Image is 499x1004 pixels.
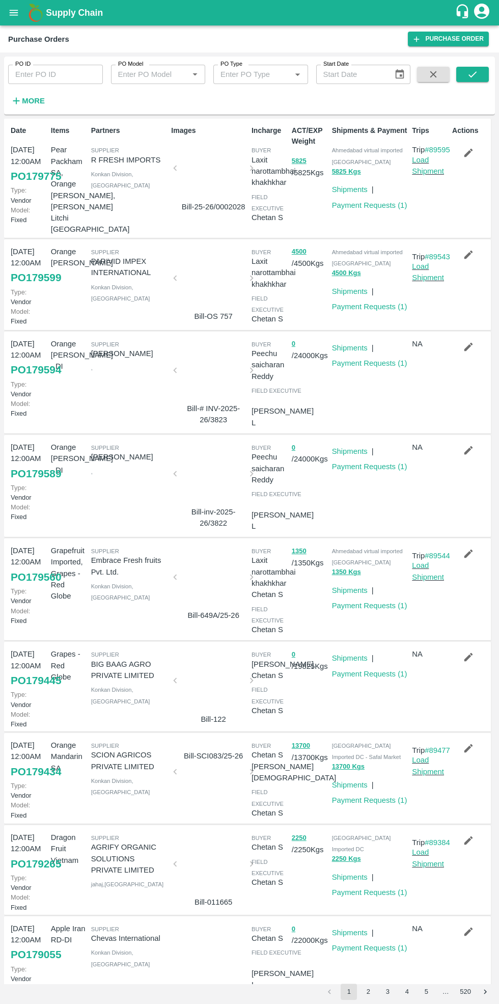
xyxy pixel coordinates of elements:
p: NA [412,923,448,934]
p: Chetan S [252,842,288,853]
a: Shipments [332,654,368,662]
p: / 1350 Kgs [292,545,328,568]
p: [PERSON_NAME][DEMOGRAPHIC_DATA] [252,761,336,784]
div: | [368,442,374,457]
button: Go to next page [477,984,493,1000]
p: Bill-25-26/0002028 [179,201,247,212]
p: [DATE] 12:00AM [11,442,47,465]
p: Chetan S [252,877,288,888]
p: Partners [91,125,168,136]
button: 1350 Kgs [332,566,361,578]
span: Konkan Division , [GEOGRAPHIC_DATA] [91,687,150,704]
p: BIG BAAG AGRO PRIVATE LIMITED [91,659,168,682]
span: buyer [252,743,271,749]
p: Fixed [11,710,47,729]
a: Load Shipment [412,156,444,175]
span: Supplier [91,652,119,658]
p: Bill-122 [179,714,247,725]
input: Enter PO Model [114,68,186,81]
p: Vendor [11,873,47,892]
a: PO179055 [11,945,61,964]
p: [PERSON_NAME] L [252,405,314,428]
a: #89543 [425,253,450,261]
span: Konkan Division , [GEOGRAPHIC_DATA] [91,284,150,302]
span: Supplier [91,835,119,841]
div: account of current user [473,2,491,23]
span: buyer [252,926,271,932]
label: PO ID [15,60,31,68]
button: 0 [292,338,295,350]
span: Model: [11,308,30,315]
button: 13700 [292,740,310,752]
p: Grapes - Red Globe [51,648,87,683]
a: Load Shipment [412,561,444,581]
span: , [91,365,93,371]
p: / 4500 Kgs [292,246,328,269]
p: Chevas International [91,933,168,944]
label: Start Date [323,60,349,68]
a: #89384 [425,838,450,847]
div: | [368,338,374,354]
p: / 24000 Kgs [292,442,328,465]
span: Ahmedabad virtual imported [GEOGRAPHIC_DATA] [332,548,403,565]
button: 2250 [292,832,307,844]
button: Go to page 3 [379,984,396,1000]
button: Go to page 2 [360,984,376,1000]
button: Go to page 520 [457,984,474,1000]
div: customer-support [455,4,473,22]
button: 0 [292,924,295,935]
nav: pagination navigation [320,984,495,1000]
button: 5825 Kgs [332,166,361,178]
span: buyer [252,147,271,153]
button: 13700 Kgs [332,761,365,773]
a: Shipments [332,873,368,881]
p: [DATE] 12:00AM [11,144,47,167]
span: Supplier [91,249,119,255]
a: Shipments [332,185,368,194]
p: Chetan S [252,212,288,223]
span: Supplier [91,743,119,749]
a: PO179265 [11,855,61,873]
p: NA [412,338,448,349]
p: Laxit narottambhai khakhkhar [252,256,296,290]
a: #89477 [425,746,450,754]
span: Type: [11,587,26,595]
p: Bill-OS 757 [179,311,247,322]
p: Orange [PERSON_NAME] - DI [51,338,87,372]
a: Payment Requests (1) [332,602,407,610]
span: Ahmedabad virtual imported [GEOGRAPHIC_DATA] [332,249,403,266]
span: Model: [11,503,30,511]
p: Orange [PERSON_NAME] [51,246,87,269]
p: PARIVID IMPEX INTERNATIONAL [91,256,168,279]
a: Purchase Order [408,32,489,46]
p: Peechu saicharan Reddy [252,451,288,485]
p: Embrace Fresh fruits Pvt. Ltd. [91,555,168,578]
span: Model: [11,400,30,408]
p: Laxit narottambhai khakhkhar [252,555,296,589]
span: buyer [252,548,271,554]
a: PO179589 [11,465,61,483]
button: Go to page 5 [418,984,434,1000]
p: R FRESH IMPORTS [91,154,168,166]
span: Supplier [91,341,119,347]
span: Supplier [91,926,119,932]
button: Open [291,68,304,81]
p: Vendor [11,690,47,709]
span: field executive [252,859,284,876]
a: Payment Requests (1) [332,670,407,678]
p: Bill-011665 [179,897,247,908]
a: PO179775 [11,167,61,185]
label: PO Model [118,60,144,68]
button: 0 [292,649,295,661]
a: PO179434 [11,763,61,781]
p: Images [171,125,247,136]
p: [DATE] 12:00AM [11,648,47,671]
img: logo [25,3,46,23]
span: Konkan Division , [GEOGRAPHIC_DATA] [91,583,150,601]
p: [DATE] 12:00AM [11,740,47,763]
span: Model: [11,893,30,901]
p: Chetan S [252,670,314,681]
p: / 19825 Kgs [292,648,328,672]
a: Shipments [332,287,368,295]
span: Ahmedabad virtual imported [GEOGRAPHIC_DATA] [332,147,403,165]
